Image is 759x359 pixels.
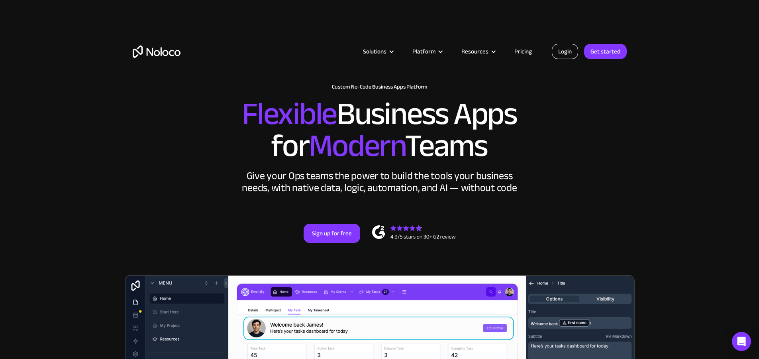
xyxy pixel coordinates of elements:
a: Login [552,44,578,59]
div: Solutions [363,46,386,57]
a: home [133,45,180,58]
div: Open Intercom Messenger [732,332,751,351]
span: Flexible [242,84,337,144]
a: Get started [584,44,627,59]
div: Platform [402,46,451,57]
div: Give your Ops teams the power to build the tools your business needs, with native data, logic, au... [240,170,519,194]
div: Solutions [353,46,402,57]
a: Pricing [504,46,542,57]
h2: Business Apps for Teams [133,98,627,162]
span: Modern [309,116,405,176]
a: Sign up for free [304,224,360,243]
div: Resources [451,46,504,57]
div: Platform [412,46,435,57]
div: Resources [461,46,488,57]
